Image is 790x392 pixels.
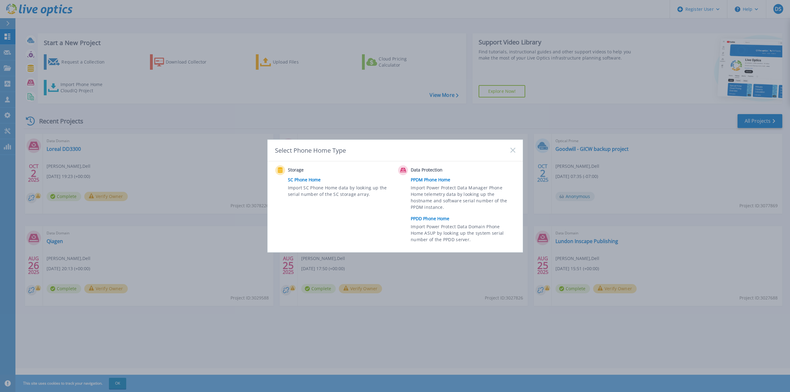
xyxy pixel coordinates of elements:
a: PPDM Phone Home [411,175,518,184]
span: Import Power Protect Data Domain Phone Home ASUP by looking up the system serial number of the PP... [411,223,513,245]
span: Data Protection [411,167,472,174]
span: Import Power Protect Data Manager Phone Home telemetry data by looking up the hostname and softwa... [411,184,513,213]
span: Storage [288,167,349,174]
a: SC Phone Home [288,175,395,184]
div: Select Phone Home Type [275,146,347,155]
span: Import SC Phone Home data by looking up the serial number of the SC storage array. [288,184,391,199]
a: PPDD Phone Home [411,214,518,223]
